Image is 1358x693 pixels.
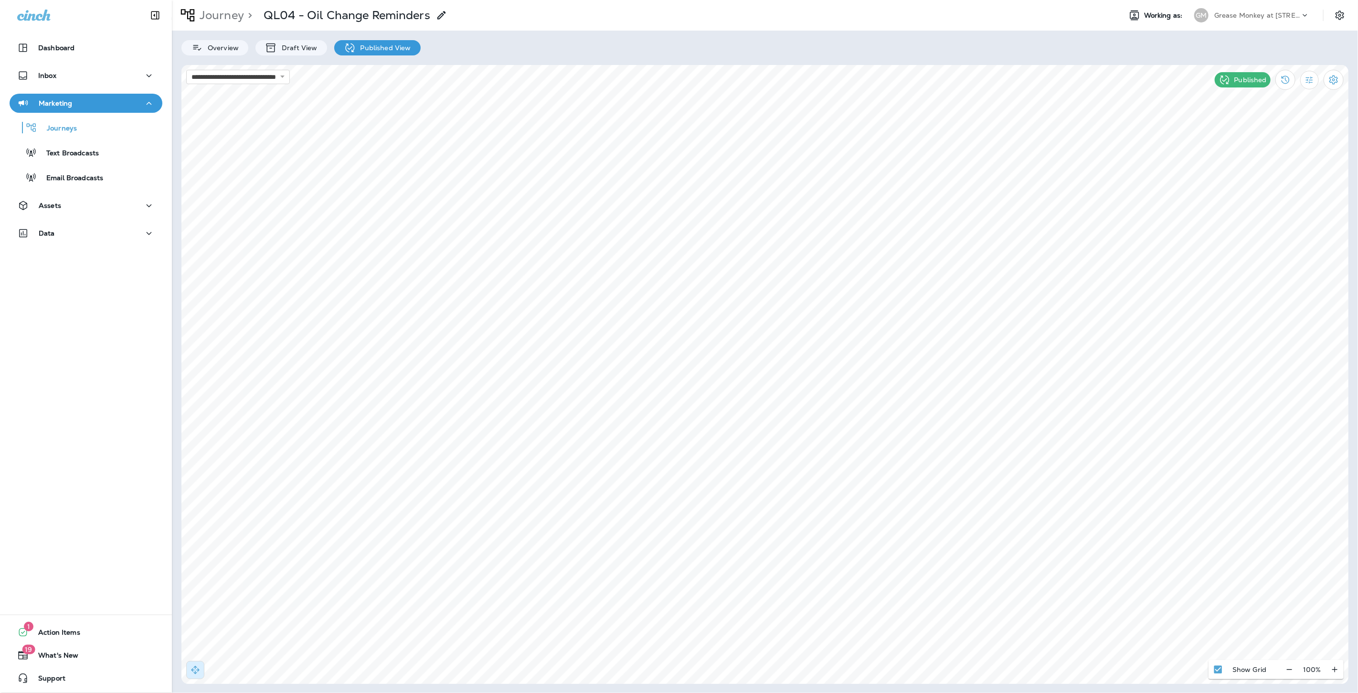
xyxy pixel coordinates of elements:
[264,8,430,22] p: QL04 - Oil Change Reminders
[10,623,162,642] button: 1Action Items
[10,167,162,187] button: Email Broadcasts
[1234,76,1267,84] p: Published
[277,44,317,52] p: Draft View
[10,118,162,138] button: Journeys
[356,44,411,52] p: Published View
[1232,666,1266,673] p: Show Grid
[10,646,162,665] button: 19What's New
[196,8,244,22] p: Journey
[1214,11,1300,19] p: Grease Monkey at [STREET_ADDRESS]
[1303,666,1321,673] p: 100 %
[10,142,162,162] button: Text Broadcasts
[10,224,162,243] button: Data
[37,124,77,133] p: Journeys
[203,44,239,52] p: Overview
[142,6,169,25] button: Collapse Sidebar
[10,38,162,57] button: Dashboard
[1300,71,1319,89] button: Filter Statistics
[1331,7,1348,24] button: Settings
[37,174,103,183] p: Email Broadcasts
[38,44,74,52] p: Dashboard
[10,94,162,113] button: Marketing
[39,229,55,237] p: Data
[38,72,56,79] p: Inbox
[22,645,35,654] span: 19
[1144,11,1185,20] span: Working as:
[37,149,99,158] p: Text Broadcasts
[24,622,33,631] span: 1
[10,669,162,688] button: Support
[1194,8,1209,22] div: GM
[29,674,65,686] span: Support
[10,66,162,85] button: Inbox
[29,651,78,663] span: What's New
[39,202,61,209] p: Assets
[1275,70,1295,90] button: View Changelog
[244,8,252,22] p: >
[39,99,72,107] p: Marketing
[10,196,162,215] button: Assets
[1324,70,1344,90] button: Settings
[29,628,80,640] span: Action Items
